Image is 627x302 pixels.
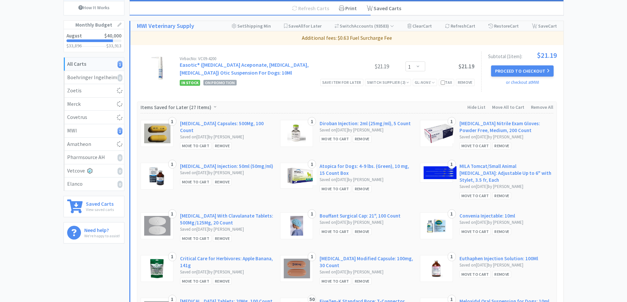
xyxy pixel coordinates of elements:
a: Atopica for Dogs: 4-9 lbs. (Green), 10 mg, 15 Count Box [320,163,413,176]
i: 0 [118,154,122,161]
div: Move to Cart [320,185,351,192]
i: 0 [118,74,122,81]
div: Saved on [DATE] by [PERSON_NAME] [459,183,553,190]
div: Covetrus [67,113,121,122]
img: e9b7110fcbd7401fab23100e9389212c_227238.png [144,216,170,236]
span: Cart [466,23,475,29]
div: Saved on [DATE] by [PERSON_NAME] [459,219,553,226]
img: 89e68893582645e79d9b68b1eb386826_169093.png [427,216,446,236]
a: MILA Tomcat/Small Animal [MEDICAL_DATA]: Adjustable Up to 6" with Stylet, 3.5 fr, Each [459,163,553,183]
span: Move All to Cart [492,104,524,110]
div: Pharmsource AH [67,153,121,162]
div: 1 [168,117,176,126]
img: bca28a9e5f8c483784fa7a5577a2b30b_209217.png [148,166,165,186]
div: 1 [308,252,316,261]
div: Elanco [67,180,121,188]
span: ( 93583 ) [373,23,394,29]
img: 1b27e84c1f3b43cfa568cee45c29241c_173075.png [284,166,317,185]
span: Switch [340,23,354,29]
span: All [298,23,303,29]
i: 1 [118,128,122,135]
span: GL: [415,80,435,85]
a: Diroban Injection: 2ml (25mg/ml), 5 Count [320,120,411,127]
div: 1 [308,160,316,169]
div: Boehringer Ingelheim [67,73,121,82]
p: View saved carts [86,206,114,213]
span: In Stock [180,80,200,86]
a: Zoetis [64,84,124,98]
img: b9f3b0e896194ae8a59e837214586d68_738366.png [151,57,163,80]
strong: All Carts [67,60,86,67]
div: Remove [353,135,372,142]
div: Zoetis [67,86,121,95]
img: b232af065e5d46109d93e743afa25562_7642.png [150,259,164,278]
a: MWI Veterinary Supply [137,21,194,31]
div: Print [334,2,362,15]
div: Move to Cart [320,135,351,142]
div: Saved on [DATE] by [PERSON_NAME] [320,127,413,134]
span: 27 Items [191,104,210,110]
span: Cart [548,23,557,29]
p: Additional fees: $0.63 Fuel Surcharge Fee [133,34,561,42]
a: Amatheon [64,138,124,151]
div: Move to Cart [180,142,212,149]
div: Tax [441,79,452,85]
div: Refresh [445,21,475,31]
div: Move to Cart [459,271,491,278]
a: Vetcove0 [64,164,124,178]
span: $21.19 [458,63,475,70]
div: 1 [168,160,176,169]
i: 0 [118,181,122,188]
div: $21.19 [340,62,389,70]
div: MWI [67,127,121,135]
div: Move to Cart [320,228,351,235]
div: 1 [308,209,316,219]
div: Save [532,21,557,31]
img: e1b25419a18344d2a13df97093d3f765_197519.png [144,124,170,143]
a: Covetrus [64,111,124,124]
img: 00121abb8c6d4ea9854377b15b1fbb49_602069.png [430,259,443,278]
div: Amatheon [67,140,121,149]
span: Remove All [531,104,553,110]
div: Move to Cart [180,278,212,285]
div: Remove [456,79,475,86]
div: Saved on [DATE] by [PERSON_NAME] [180,134,274,141]
a: Euthaphen Injection Solution: 100Ml [459,255,538,262]
div: Restore [488,21,519,31]
a: Saved CartsView saved carts [64,196,124,217]
a: Bouffant Surgical Cap: 21", 100 Count [320,212,401,219]
img: ed0664083c9f40528aff2eb2f7a0b3ab_221721.png [287,124,306,143]
div: Remove [353,185,372,192]
div: Move to Cart [459,142,491,149]
a: August$40,000$33,896$33,913 [64,29,124,52]
div: Remove [492,271,511,278]
div: Saved on [DATE] by [PERSON_NAME] [320,219,413,226]
a: [MEDICAL_DATA] Injection: 50ml (50mg/ml) [180,163,273,170]
div: Remove [213,178,232,185]
i: 1 [118,61,122,68]
div: Remove [213,142,232,149]
div: Move to Cart [459,228,491,235]
a: Convenia Injectable: 10ml [459,212,515,219]
img: 2e5191e6737c4538bdafef56bd32cb53_4503.png [290,216,303,236]
a: or checkout at MWI [506,80,539,85]
span: On Promotion [203,80,237,85]
span: $33,896 [66,43,82,49]
h2: August [66,33,82,38]
div: Refresh Carts [287,2,334,15]
div: Saved on [DATE] by [PERSON_NAME] [180,269,274,276]
div: Remove [353,228,372,235]
a: All Carts1 [64,58,124,71]
a: Boehringer Ingelheim0 [64,71,124,84]
img: bca2c660c61041c7965bd50161bebfd6_217050.png [424,124,454,143]
a: Critical Care for Herbivores: Apple Banana, 141g [180,255,274,269]
div: Move to Cart [459,192,491,199]
div: Saved on [DATE] by [PERSON_NAME] [180,170,274,176]
div: Accounts [335,21,394,31]
a: [MEDICAL_DATA] Capsules: 500Mg, 100 Count [180,120,274,134]
div: Saved on [DATE] by [PERSON_NAME] [180,226,274,233]
h6: Need help? [84,226,120,233]
span: $40,000 [104,33,121,39]
a: [MEDICAL_DATA] Modified Capsule: 100mg, 30 Count [320,255,413,269]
